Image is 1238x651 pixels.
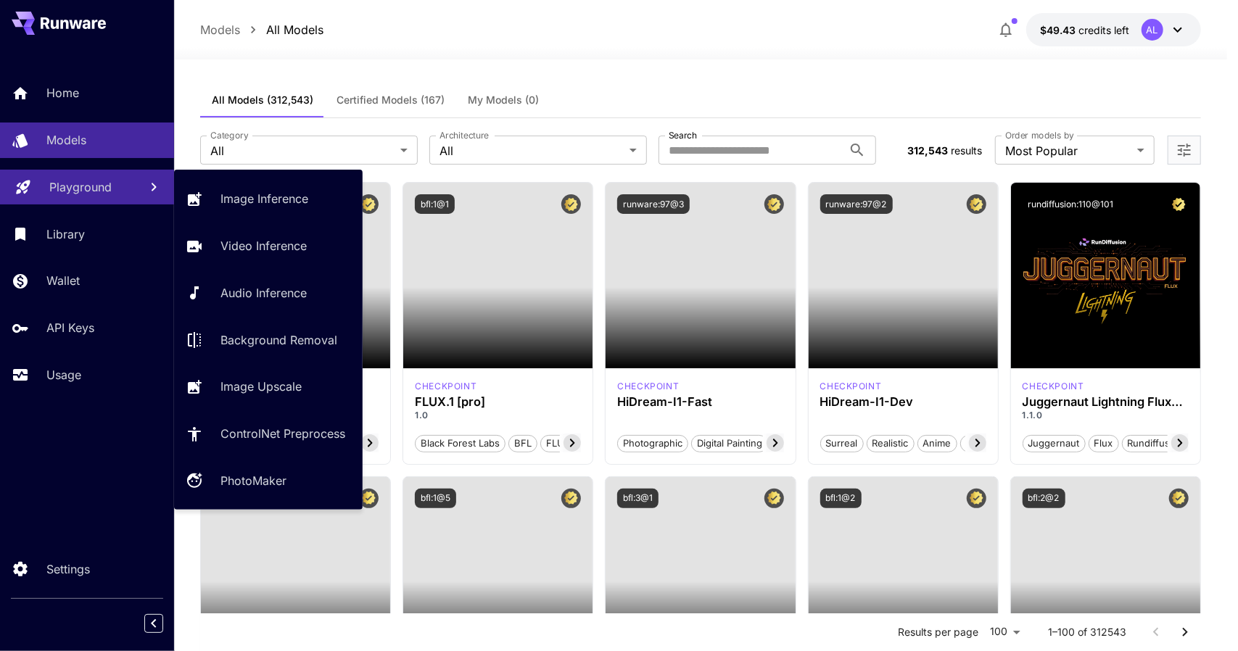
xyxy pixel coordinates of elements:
p: 1.1.0 [1023,409,1189,422]
button: Certified Model – Vetted for best performance and includes a commercial license. [967,194,986,214]
span: Realistic [867,436,914,451]
p: API Keys [46,319,94,336]
span: Stylized [961,436,1006,451]
p: Settings [46,560,90,578]
p: checkpoint [820,380,882,393]
p: ControlNet Preprocess [220,425,345,442]
p: Results per page [899,625,979,639]
p: All Models [266,21,323,38]
span: Surreal [821,436,863,451]
button: bfl:2@2 [1023,489,1065,508]
span: $49.43 [1041,24,1079,36]
p: Library [46,225,85,243]
h3: FLUX.1 [pro] [415,395,581,409]
span: Most Popular [1005,142,1131,159]
p: Audio Inference [220,284,307,302]
p: Image Upscale [220,378,302,395]
p: Wallet [46,272,80,289]
span: Anime [918,436,957,451]
p: checkpoint [415,380,476,393]
p: Background Removal [220,331,337,349]
div: Collapse sidebar [155,610,174,637]
span: flux [1089,436,1118,451]
button: $49.43302 [1026,13,1201,46]
div: HiDream Fast [617,380,679,393]
p: Playground [49,178,112,196]
button: Go to next page [1171,618,1200,647]
p: Image Inference [220,190,308,207]
span: All [210,142,395,159]
span: results [952,144,983,157]
a: Background Removal [174,322,363,357]
span: All [440,142,624,159]
a: Image Inference [174,181,363,217]
button: Certified Model – Vetted for best performance and includes a commercial license. [561,194,581,214]
span: 312,543 [908,144,949,157]
button: Certified Model – Vetted for best performance and includes a commercial license. [764,489,784,508]
button: Certified Model – Vetted for best performance and includes a commercial license. [359,194,379,214]
p: Video Inference [220,237,307,254]
button: Certified Model – Vetted for best performance and includes a commercial license. [1169,194,1189,214]
button: Collapse sidebar [144,614,163,633]
label: Category [210,129,249,141]
span: Photographic [618,436,688,451]
button: rundiffusion:110@101 [1023,194,1120,214]
h3: Juggernaut Lightning Flux by RunDiffusion [1023,395,1189,409]
span: All Models (312,543) [212,94,313,107]
button: runware:97@3 [617,194,690,214]
button: Certified Model – Vetted for best performance and includes a commercial license. [1169,489,1189,508]
div: HiDream Dev [820,380,882,393]
div: fluxpro [415,380,476,393]
a: ControlNet Preprocess [174,416,363,452]
div: 100 [985,621,1026,642]
button: bfl:1@2 [820,489,862,508]
span: BFL [509,436,537,451]
p: checkpoint [1023,380,1084,393]
span: juggernaut [1023,436,1085,451]
a: Image Upscale [174,369,363,405]
h3: HiDream-I1-Fast [617,395,783,409]
div: FLUX.1 D [1023,380,1084,393]
label: Order models by [1005,129,1074,141]
span: Black Forest Labs [416,436,505,451]
p: Models [200,21,240,38]
button: Certified Model – Vetted for best performance and includes a commercial license. [764,194,784,214]
p: 1–100 of 312543 [1049,625,1127,639]
span: Certified Models (167) [337,94,445,107]
h3: HiDream-I1-Dev [820,395,986,409]
div: AL [1142,19,1163,41]
span: FLUX.1 [pro] [541,436,607,451]
span: credits left [1079,24,1130,36]
span: rundiffusion [1123,436,1189,451]
nav: breadcrumb [200,21,323,38]
span: Digital Painting [692,436,767,451]
button: Open more filters [1176,141,1193,159]
span: My Models (0) [468,94,539,107]
div: $49.43302 [1041,22,1130,38]
button: bfl:3@1 [617,489,659,508]
p: PhotoMaker [220,472,286,489]
a: PhotoMaker [174,463,363,499]
button: runware:97@2 [820,194,893,214]
p: 1.0 [415,409,581,422]
label: Search [669,129,697,141]
button: bfl:1@1 [415,194,455,214]
p: Usage [46,366,81,383]
p: checkpoint [617,380,679,393]
button: Certified Model – Vetted for best performance and includes a commercial license. [561,489,581,508]
button: bfl:1@5 [415,489,456,508]
button: Certified Model – Vetted for best performance and includes a commercial license. [359,489,379,508]
p: Home [46,84,79,101]
button: Certified Model – Vetted for best performance and includes a commercial license. [967,489,986,508]
p: Models [46,131,86,149]
a: Video Inference [174,228,363,264]
a: Audio Inference [174,275,363,311]
label: Architecture [440,129,489,141]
